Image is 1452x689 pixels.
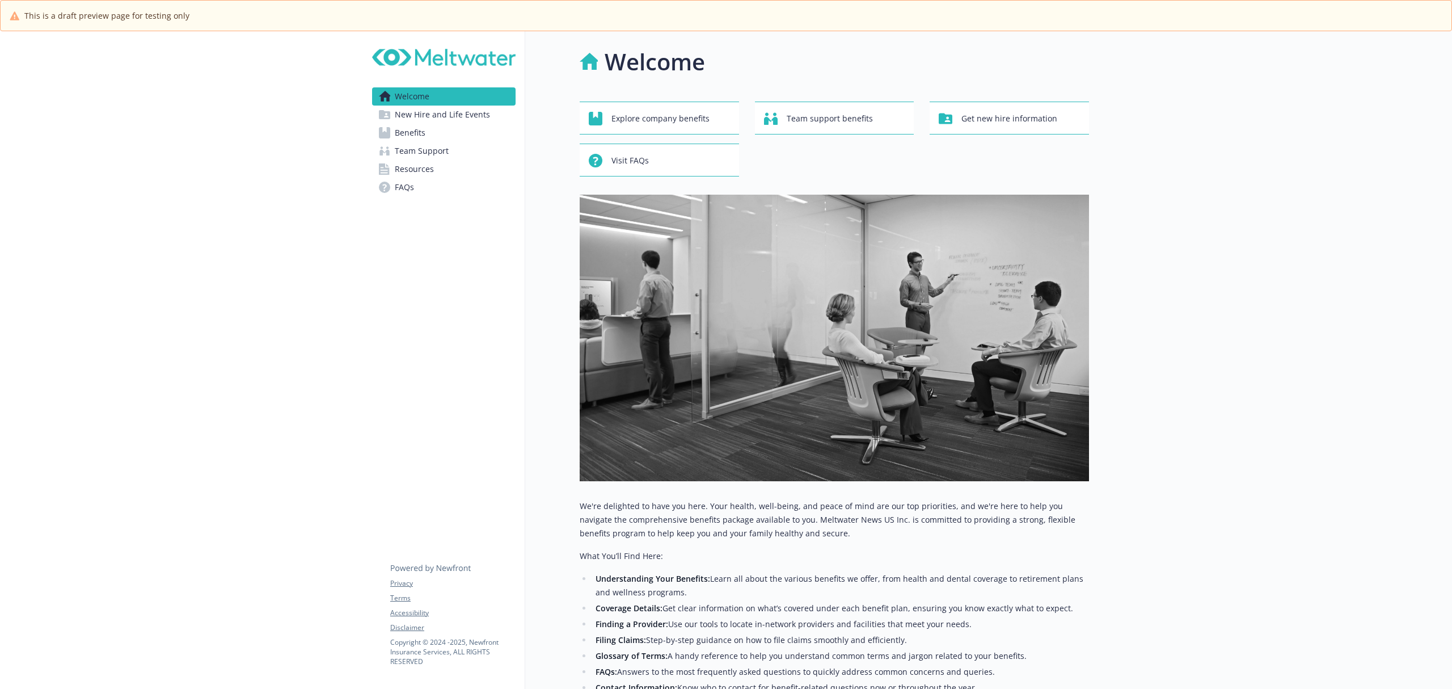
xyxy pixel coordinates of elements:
li: Get clear information on what’s covered under each benefit plan, ensuring you know exactly what t... [592,602,1089,615]
a: New Hire and Life Events [372,106,516,124]
a: Disclaimer [390,623,515,633]
li: Learn all about the various benefits we offer, from health and dental coverage to retirement plan... [592,572,1089,599]
strong: FAQs: [596,666,617,677]
span: Team Support [395,142,449,160]
img: overview page banner [580,195,1089,481]
span: Benefits [395,124,425,142]
span: Visit FAQs [611,150,649,171]
span: This is a draft preview page for testing only [24,10,189,22]
a: FAQs [372,178,516,196]
p: We're delighted to have you here. Your health, well-being, and peace of mind are our top prioriti... [580,499,1089,540]
span: Team support benefits [787,108,873,129]
strong: Finding a Provider: [596,619,668,629]
li: Step-by-step guidance on how to file claims smoothly and efficiently. [592,633,1089,647]
span: Get new hire information [961,108,1057,129]
h1: Welcome [605,45,705,79]
span: New Hire and Life Events [395,106,490,124]
p: What You’ll Find Here: [580,549,1089,563]
strong: Coverage Details: [596,603,662,614]
li: Answers to the most frequently asked questions to quickly address common concerns and queries. [592,665,1089,679]
button: Explore company benefits [580,102,739,135]
a: Privacy [390,578,515,589]
a: Benefits [372,124,516,142]
span: FAQs [395,178,414,196]
strong: Understanding Your Benefits: [596,573,710,584]
a: Team Support [372,142,516,160]
a: Welcome [372,87,516,106]
li: A handy reference to help you understand common terms and jargon related to your benefits. [592,649,1089,663]
span: Resources [395,160,434,178]
p: Copyright © 2024 - 2025 , Newfront Insurance Services, ALL RIGHTS RESERVED [390,637,515,666]
a: Accessibility [390,608,515,618]
span: Welcome [395,87,429,106]
button: Get new hire information [930,102,1089,135]
a: Resources [372,160,516,178]
button: Visit FAQs [580,144,739,177]
li: Use our tools to locate in-network providers and facilities that meet your needs. [592,617,1089,631]
span: Explore company benefits [611,108,710,129]
strong: Filing Claims: [596,635,646,645]
strong: Glossary of Terms: [596,650,668,661]
button: Team support benefits [755,102,914,135]
a: Terms [390,593,515,603]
